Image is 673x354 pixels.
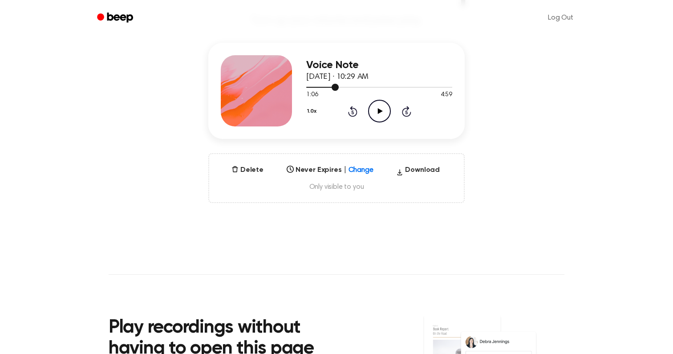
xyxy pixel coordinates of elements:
span: 1:06 [306,90,318,100]
span: Only visible to you [220,183,453,191]
button: Download [393,165,443,179]
a: Log Out [539,7,582,28]
span: [DATE] · 10:29 AM [306,73,369,81]
span: 4:59 [441,90,452,100]
button: Delete [228,165,267,175]
button: 1.0x [306,104,320,119]
h3: Voice Note [306,59,452,71]
a: Beep [91,9,141,27]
